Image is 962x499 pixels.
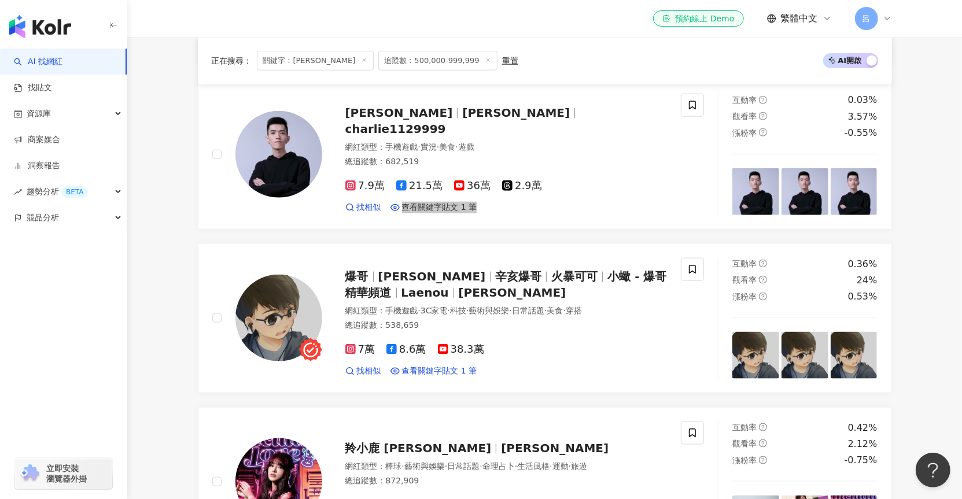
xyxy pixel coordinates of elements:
span: 關鍵字：[PERSON_NAME] [257,51,374,71]
img: post-image [831,332,878,379]
img: logo [9,15,71,38]
a: KOL Avatar[PERSON_NAME][PERSON_NAME]charlie1129999網紅類型：手機遊戲·實況·美食·遊戲總追蹤數：682,5197.9萬21.5萬36萬2.9萬找... [198,79,892,229]
span: · [550,461,552,471]
span: · [445,461,447,471]
span: 火暴可可 [551,269,598,283]
span: · [437,142,439,151]
span: 2.9萬 [502,180,542,192]
div: 重置 [502,56,518,65]
span: Laenou [401,286,449,300]
span: charlie1129999 [345,122,446,136]
a: 找相似 [345,202,381,213]
div: 網紅類型 ： [345,142,668,153]
div: -0.55% [845,127,878,139]
span: 正在搜尋 ： [212,56,252,65]
img: post-image [732,168,779,215]
span: [PERSON_NAME] [459,286,566,300]
span: · [455,142,458,151]
a: searchAI 找網紅 [14,56,62,68]
span: 趨勢分析 [27,179,88,205]
span: 爆哥 [345,269,368,283]
span: 立即安裝 瀏覽器外掛 [46,463,87,484]
span: 美食 [439,142,455,151]
span: · [544,306,547,315]
span: 21.5萬 [396,180,443,192]
span: 生活風格 [517,461,550,471]
span: 手機遊戲 [386,306,418,315]
span: question-circle [759,112,767,120]
span: 旅遊 [571,461,587,471]
img: post-image [782,332,828,379]
span: · [480,461,482,471]
span: 手機遊戲 [386,142,418,151]
span: · [515,461,517,471]
div: 0.53% [848,290,878,303]
img: post-image [831,168,878,215]
span: 漲粉率 [732,292,757,301]
div: 0.03% [848,94,878,106]
a: 預約線上 Demo [653,10,743,27]
img: post-image [732,332,779,379]
span: 36萬 [454,180,491,192]
span: 追蹤數：500,000-999,999 [378,51,497,71]
span: · [510,306,512,315]
span: 呂 [863,12,871,25]
span: question-circle [759,128,767,136]
a: KOL Avatar爆哥[PERSON_NAME]辛亥爆哥火暴可可小蠍 - 爆哥精華頻道Laenou[PERSON_NAME]網紅類型：手機遊戲·3C家電·科技·藝術與娛樂·日常話題·美食·穿搭... [198,243,892,393]
div: 總追蹤數 ： 872,909 [345,475,668,487]
a: 查看關鍵字貼文 1 筆 [390,202,477,213]
span: 找相似 [357,365,381,377]
span: question-circle [759,96,767,104]
span: question-circle [759,439,767,448]
span: 觀看率 [732,112,757,121]
img: KOL Avatar [235,111,322,198]
span: 3C家電 [421,306,448,315]
div: 3.57% [848,110,878,123]
span: 互動率 [732,95,757,105]
span: · [563,306,565,315]
span: · [418,306,421,315]
span: 科技 [450,306,466,315]
span: 棒球 [386,461,402,471]
a: 找相似 [345,365,381,377]
span: 命理占卜 [482,461,515,471]
span: [PERSON_NAME] [378,269,486,283]
a: 洞察報告 [14,160,60,172]
a: 找貼文 [14,82,52,94]
span: 繁體中文 [781,12,818,25]
span: 互動率 [732,423,757,432]
div: 預約線上 Demo [662,13,734,24]
div: 24% [857,274,878,287]
span: [PERSON_NAME] [345,106,453,120]
span: 查看關鍵字貼文 1 筆 [402,202,477,213]
span: 羚小鹿 [PERSON_NAME] [345,441,492,455]
span: question-circle [759,260,767,268]
span: 競品分析 [27,205,59,231]
span: 運動 [552,461,569,471]
img: chrome extension [19,464,41,483]
span: · [402,461,404,471]
div: 2.12% [848,438,878,450]
img: post-image [782,168,828,215]
span: · [418,142,421,151]
a: 查看關鍵字貼文 1 筆 [390,365,477,377]
div: 網紅類型 ： [345,305,668,317]
div: BETA [61,186,88,198]
div: 0.36% [848,258,878,271]
span: · [448,306,450,315]
span: 7.9萬 [345,180,385,192]
a: chrome extension立即安裝 瀏覽器外掛 [15,458,112,489]
div: -0.75% [845,454,878,467]
span: 漲粉率 [732,128,757,138]
span: [PERSON_NAME] [462,106,570,120]
span: 穿搭 [566,306,582,315]
span: 小蠍 - 爆哥精華頻道 [345,269,667,300]
span: 7萬 [345,343,375,356]
div: 網紅類型 ： [345,461,668,472]
span: 8.6萬 [386,343,426,356]
span: 漲粉率 [732,456,757,465]
span: rise [14,188,22,196]
span: 遊戲 [458,142,474,151]
span: question-circle [759,423,767,431]
span: 資源庫 [27,101,51,127]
